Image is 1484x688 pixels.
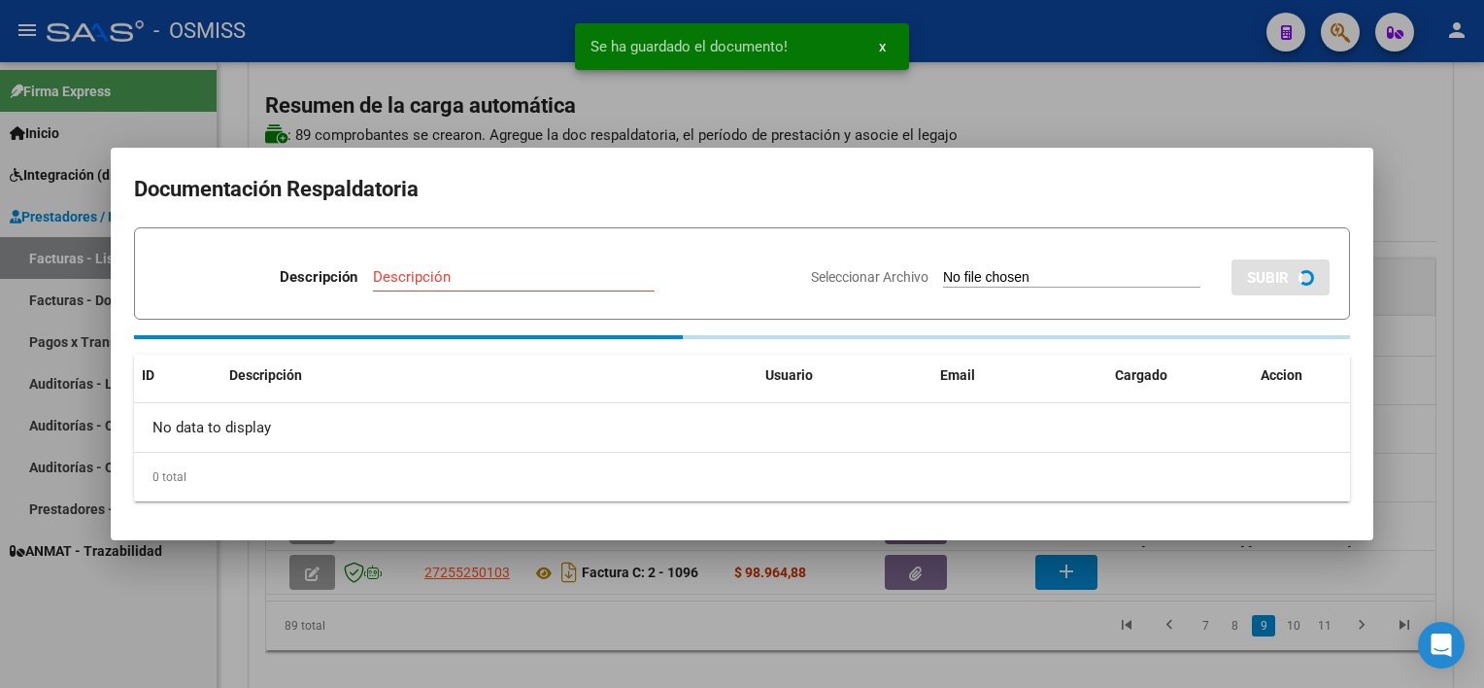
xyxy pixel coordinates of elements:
[590,37,788,56] span: Se ha guardado el documento!
[758,355,932,396] datatable-header-cell: Usuario
[134,403,1350,452] div: No data to display
[142,367,154,383] span: ID
[134,171,1350,208] h2: Documentación Respaldatoria
[863,29,901,64] button: x
[1418,622,1465,669] div: Open Intercom Messenger
[1261,367,1302,383] span: Accion
[940,367,975,383] span: Email
[811,269,928,285] span: Seleccionar Archivo
[879,38,886,55] span: x
[932,355,1107,396] datatable-header-cell: Email
[1253,355,1350,396] datatable-header-cell: Accion
[229,367,302,383] span: Descripción
[134,355,221,396] datatable-header-cell: ID
[134,453,1350,501] div: 0 total
[280,266,357,289] p: Descripción
[1247,269,1289,287] span: SUBIR
[221,355,758,396] datatable-header-cell: Descripción
[1107,355,1253,396] datatable-header-cell: Cargado
[1115,367,1167,383] span: Cargado
[1231,259,1330,295] button: SUBIR
[765,367,813,383] span: Usuario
